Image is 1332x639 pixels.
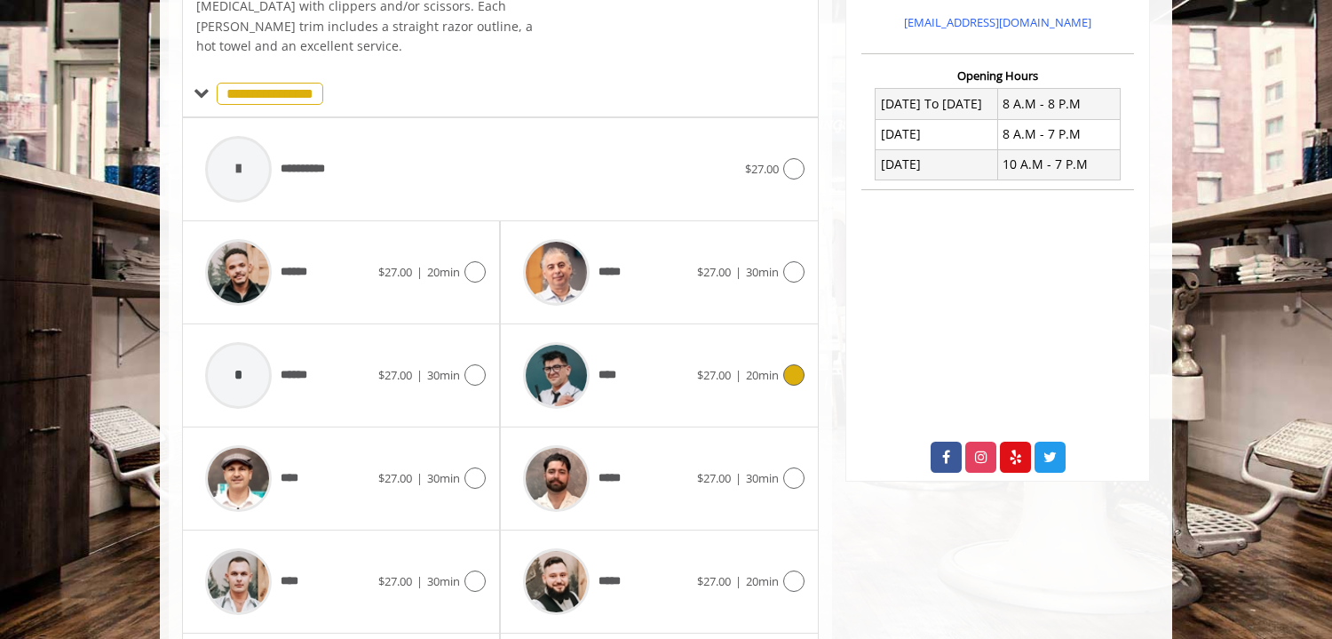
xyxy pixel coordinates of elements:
span: 30min [746,470,779,486]
span: 30min [427,367,460,383]
span: $27.00 [378,367,412,383]
span: $27.00 [697,470,731,486]
span: | [735,367,741,383]
span: | [735,264,741,280]
td: 8 A.M - 8 P.M [997,89,1120,119]
span: 20min [746,367,779,383]
span: 30min [746,264,779,280]
span: $27.00 [378,573,412,589]
span: 30min [427,470,460,486]
span: | [416,470,423,486]
a: [EMAIL_ADDRESS][DOMAIN_NAME] [904,14,1091,30]
td: 10 A.M - 7 P.M [997,149,1120,180]
span: 20min [427,264,460,280]
td: 8 A.M - 7 P.M [997,119,1120,149]
td: [DATE] [876,149,998,180]
td: [DATE] To [DATE] [876,89,998,119]
span: $27.00 [697,367,731,383]
span: | [416,264,423,280]
span: $27.00 [378,470,412,486]
span: $27.00 [378,264,412,280]
span: | [416,367,423,383]
span: $27.00 [745,161,779,177]
span: 20min [746,573,779,589]
span: | [735,470,741,486]
span: | [735,573,741,589]
span: | [416,573,423,589]
span: 30min [427,573,460,589]
td: [DATE] [876,119,998,149]
h3: Opening Hours [861,69,1134,82]
span: $27.00 [697,573,731,589]
span: $27.00 [697,264,731,280]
